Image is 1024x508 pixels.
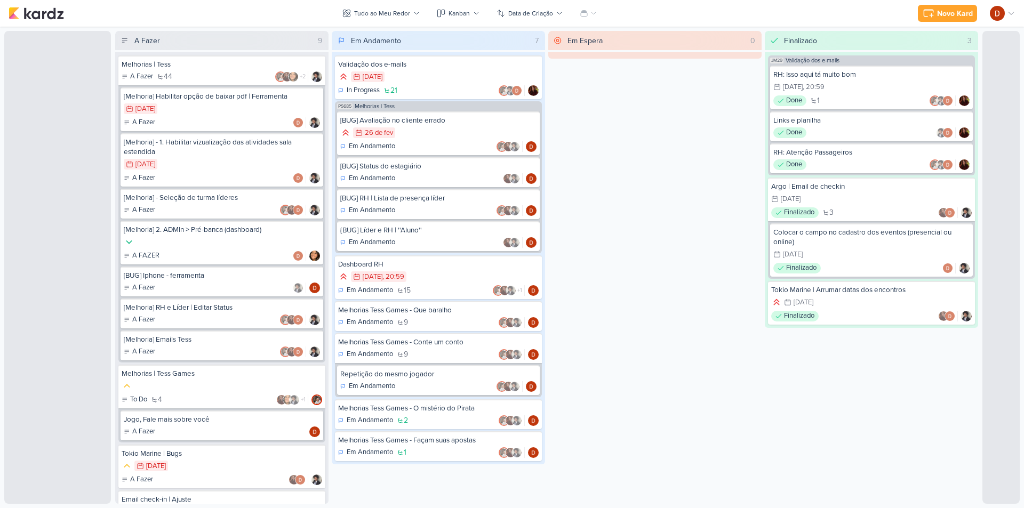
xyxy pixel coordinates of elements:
div: [Melhoria] 2. ADMIn > Pré-banca (dashboard) [124,225,320,235]
div: 26 de fev [365,130,393,136]
div: A Fazer [134,35,160,46]
div: Colaboradores: Cezar Giusti, Pedro Luahn Simões, Davi Elias Teixeira [930,159,956,170]
div: [DATE] [135,161,155,168]
div: [BUG] Iphone - ferramenta [124,271,320,280]
div: Responsável: Pedro Luahn Simões [311,474,322,485]
div: Melhorias | Tess [122,60,322,69]
span: JM29 [770,58,783,63]
span: PS685 [337,103,353,109]
div: Colaboradores: Cezar Giusti, Jaqueline Molina, Karen Duarte, Pedro Luahn Simões, Davi Elias Teixeira [275,71,308,82]
img: Pedro Luahn Simões [289,394,300,405]
img: Pedro Luahn Simões [509,381,520,392]
img: Pedro Luahn Simões [511,317,522,328]
img: Davi Elias Teixeira [293,251,303,261]
img: Davi Elias Teixeira [942,159,953,170]
div: Colaboradores: Davi Elias Teixeira [293,117,306,128]
img: Davi Elias Teixeira [528,415,539,426]
div: Responsável: Pedro Luahn Simões [309,315,320,325]
div: Responsável: Davi Elias Teixeira [528,447,539,458]
p: A Fazer [130,71,153,82]
div: [DATE] [794,299,813,306]
img: Jaqueline Molina [503,205,514,216]
span: 15 [404,287,411,294]
p: A FAZER [132,251,159,261]
img: Jaqueline Molina [286,205,297,215]
img: Jaqueline Molina [276,394,287,405]
img: Davi Elias Teixeira [942,95,953,106]
img: Davi Elias Teixeira [528,317,539,328]
div: {BUG] Líder e RH | ''Aluno'' [340,225,537,235]
div: A Fazer [124,173,155,183]
div: Responsável: Davi Elias Teixeira [528,317,539,328]
p: Em Andamento [349,173,395,184]
div: 0 [746,35,759,46]
img: Jaqueline Molina [286,315,297,325]
div: Responsável: Davi Elias Teixeira [309,283,320,293]
img: Davi Elias Teixeira [293,205,303,215]
img: Pedro Luahn Simões [505,85,516,96]
button: Novo Kard [918,5,977,22]
span: 4 [158,396,162,404]
p: A Fazer [132,315,155,325]
img: Davi Elias Teixeira [526,141,537,152]
div: Responsável: Pedro Luahn Simões [309,173,320,183]
div: Colaboradores: Cezar Giusti, Jaqueline Molina, Pedro Luahn Simões [499,349,525,360]
img: Karen Duarte [288,71,299,82]
div: Melhorias Tess Games - Conte um conto [338,337,539,347]
img: Pedro Luahn Simões [961,207,972,218]
div: Links e planilha [773,116,970,125]
div: Em Espera [567,35,603,46]
span: Melhorias | Tess [355,103,395,109]
div: Colaboradores: Davi Elias Teixeira [293,173,306,183]
span: 9 [404,351,408,358]
p: A Fazer [132,205,155,215]
div: Colaboradores: Cezar Giusti, Jaqueline Molina, Davi Elias Teixeira [280,205,306,215]
p: Em Andamento [349,141,395,152]
img: Davi Elias Teixeira [511,85,522,96]
img: Cezar Giusti [275,71,286,82]
img: Pedro Luahn Simões [293,283,303,293]
img: Davi Elias Teixeira [295,474,306,485]
div: Colaboradores: Cezar Giusti, Jaqueline Molina, Davi Elias Teixeira [280,346,306,357]
p: Em Andamento [347,349,393,360]
img: Jaqueline Molina [938,311,949,321]
img: Jaqueline Molina [505,349,516,360]
div: Responsável: Jaqueline Molina [959,127,970,138]
div: Responsável: Davi Elias Teixeira [526,237,537,248]
p: Done [786,159,802,170]
div: Responsável: Davi Elias Teixeira [528,285,539,296]
div: Dashboard RH [338,260,539,269]
div: Em Andamento [338,285,393,296]
div: Colaboradores: Cezar Giusti, Jaqueline Molina, Davi Elias Teixeira [280,315,306,325]
img: Davi Elias Teixeira [990,6,1005,21]
img: Jaqueline Molina [505,415,516,426]
img: Cezar Giusti [930,159,940,170]
span: 3 [829,209,834,216]
span: 44 [164,73,172,80]
div: RH: Atenção Passageiros [773,148,970,157]
div: Colaboradores: Jaqueline Molina, Pedro Luahn Simões [503,173,523,184]
img: Davi Elias Teixeira [309,426,320,437]
img: Davi Elias Teixeira [526,205,537,216]
div: Responsável: Davi Elias Teixeira [309,426,320,437]
div: Responsável: Karen Duarte [309,251,320,261]
div: Colaboradores: Pedro Luahn Simões, Davi Elias Teixeira [936,127,956,138]
img: Davi Elias Teixeira [309,283,320,293]
div: Em Andamento [340,381,395,392]
div: Colaboradores: Pedro Luahn Simões [293,283,306,293]
div: Responsável: Pedro Luahn Simões [309,205,320,215]
img: Davi Elias Teixeira [528,349,539,360]
div: Em Andamento [338,415,393,426]
div: Responsável: Cezar Giusti [311,394,322,405]
img: Cezar Giusti [493,285,503,296]
span: Validação dos e-mails [786,58,839,63]
img: Jaqueline Molina [289,474,299,485]
div: Colaboradores: Cezar Giusti, Jaqueline Molina, Pedro Luahn Simões [499,447,525,458]
div: Melhorias Tess Games - Façam suas apostas [338,436,539,445]
img: Pedro Luahn Simões [511,447,522,458]
div: [Melhoria] Habilitar opção de baixar pdf | Ferramenta [124,92,320,101]
span: 2 [404,417,408,424]
div: Colaboradores: Cezar Giusti, Pedro Luahn Simões, Davi Elias Teixeira [930,95,956,106]
div: Done [773,127,806,138]
span: 9 [404,319,408,326]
